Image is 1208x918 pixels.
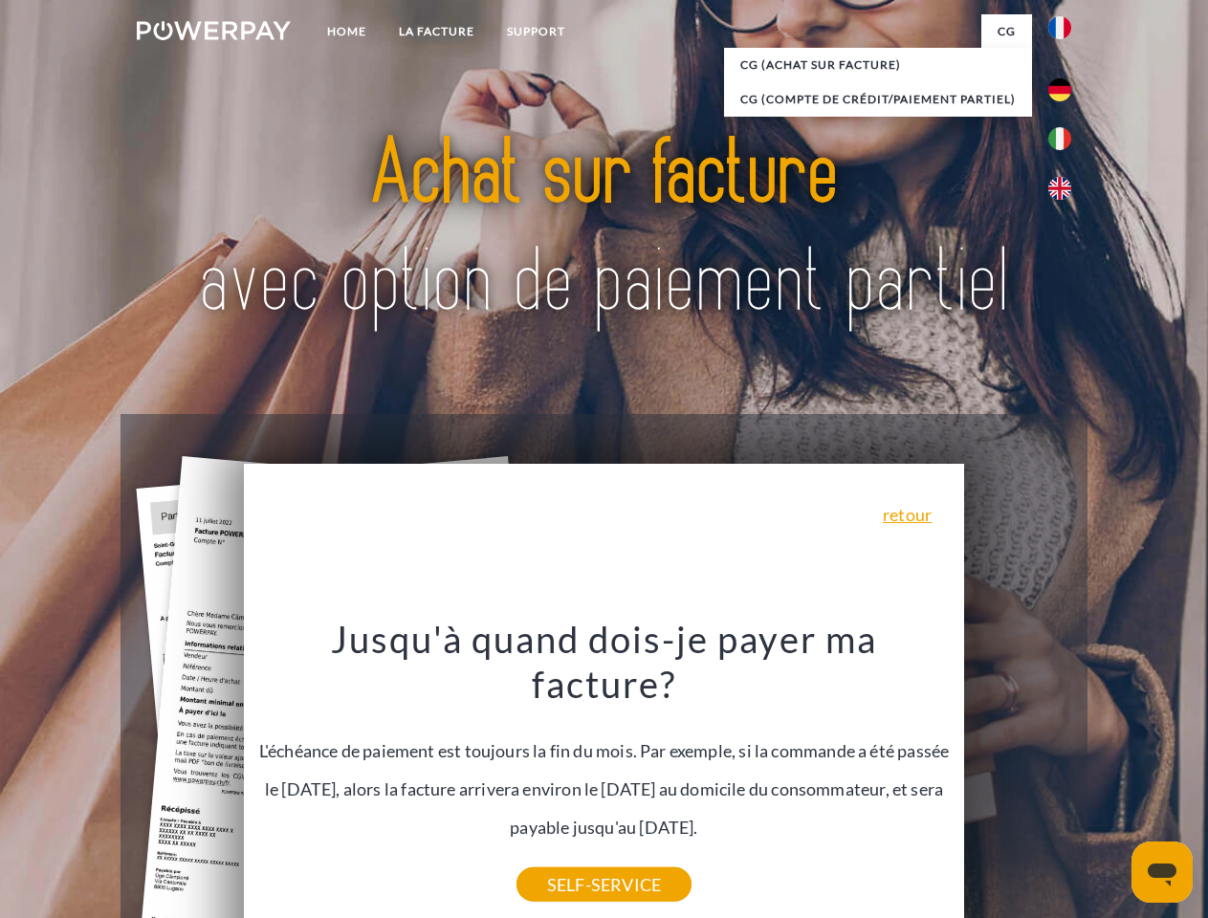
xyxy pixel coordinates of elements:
[255,616,954,708] h3: Jusqu'à quand dois-je payer ma facture?
[183,92,1025,366] img: title-powerpay_fr.svg
[255,616,954,885] div: L'échéance de paiement est toujours la fin du mois. Par exemple, si la commande a été passée le [...
[1048,78,1071,101] img: de
[1048,177,1071,200] img: en
[137,21,291,40] img: logo-powerpay-white.svg
[491,14,582,49] a: Support
[1131,841,1193,903] iframe: Bouton de lancement de la fenêtre de messagerie
[311,14,383,49] a: Home
[516,867,692,902] a: SELF-SERVICE
[981,14,1032,49] a: CG
[883,506,932,523] a: retour
[724,82,1032,117] a: CG (Compte de crédit/paiement partiel)
[383,14,491,49] a: LA FACTURE
[1048,16,1071,39] img: fr
[1048,127,1071,150] img: it
[724,48,1032,82] a: CG (achat sur facture)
